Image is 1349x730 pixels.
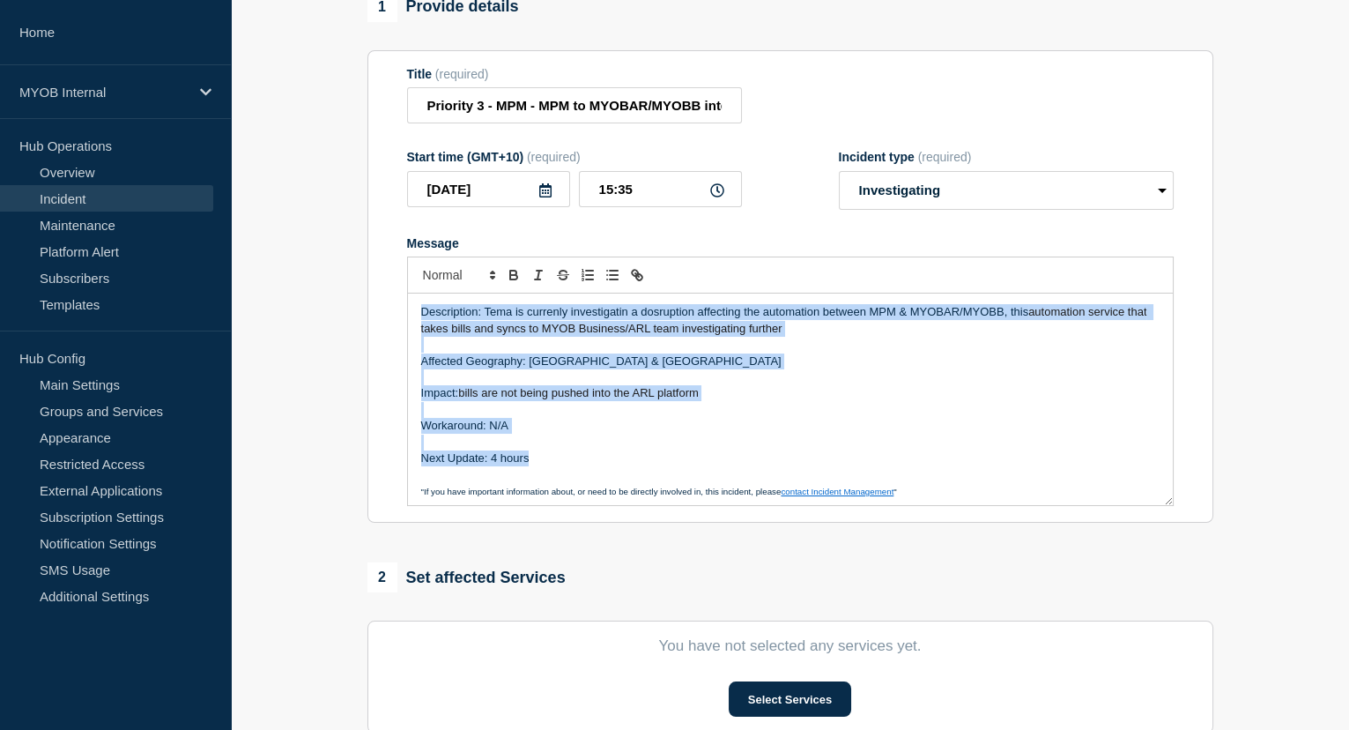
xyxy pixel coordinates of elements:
[729,682,851,717] button: Select Services
[19,85,189,100] p: MYOB Internal
[579,171,742,207] input: HH:MM
[575,264,600,286] button: Toggle ordered list
[501,264,526,286] button: Toggle bold text
[435,67,489,81] span: (required)
[421,304,1160,337] p: Description: Tema is currenly investigatin a dosruption affecting the automation between MPM & MY...
[421,418,1160,434] p: Workaround: N/A
[407,150,742,164] div: Start time (GMT+10)
[781,487,893,496] a: contact Incident Management
[407,637,1174,655] p: You have not selected any services yet.
[421,305,1151,334] span: automation service that takes bills and syncs to MYOB Business/ARL team investigating further
[527,150,581,164] span: (required)
[600,264,625,286] button: Toggle bulleted list
[893,487,896,496] span: "
[421,487,782,496] span: "If you have important information about, or need to be directly involved in, this incident, please
[421,354,1160,369] p: Affected Geography: [GEOGRAPHIC_DATA] & [GEOGRAPHIC_DATA]
[458,386,699,399] span: bills are not being pushed into the ARL platform
[415,264,501,286] span: Font size
[367,562,397,592] span: 2
[407,87,742,123] input: Title
[625,264,649,286] button: Toggle link
[421,385,1160,401] p: Impact:
[421,451,1160,466] p: Next Update: 4 hours
[551,264,575,286] button: Toggle strikethrough text
[407,67,742,81] div: Title
[839,171,1174,210] select: Incident type
[408,294,1173,505] div: Message
[367,562,566,592] div: Set affected Services
[407,171,570,207] input: YYYY-MM-DD
[839,150,1174,164] div: Incident type
[526,264,551,286] button: Toggle italic text
[407,236,1174,250] div: Message
[918,150,972,164] span: (required)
